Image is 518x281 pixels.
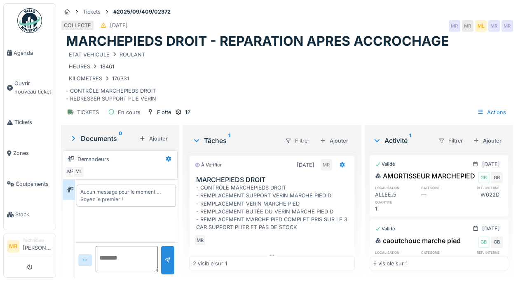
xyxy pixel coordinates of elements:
div: W022D [462,191,503,199]
div: Ajouter [316,135,352,146]
h3: MARCHEPIEDS DROIT [196,176,351,184]
h6: localisation [375,250,416,255]
h6: ref. interne [462,250,503,255]
div: AMORTISSEUR MARCHEPIED [375,171,475,181]
div: MR [502,20,513,32]
div: [DATE] [482,160,500,168]
div: ETAT VEHICULE ROULANT [69,51,145,59]
div: ML [475,20,487,32]
div: Validé [375,161,395,168]
div: GB [478,237,490,248]
div: W030B [462,255,503,263]
div: MR [462,20,473,32]
div: GB [491,237,503,248]
a: Stock [4,199,56,230]
div: TICKETS [77,108,99,116]
a: Tickets [4,107,56,138]
div: MR [195,234,206,246]
span: Équipements [16,180,52,188]
div: MR [488,20,500,32]
a: Ouvrir nouveau ticket [4,68,56,107]
div: — [421,191,462,199]
div: - CONTRÔLE MARCHEPIEDS DROIT - REDRESSER SUPPORT PLIE VERIN [66,49,508,103]
span: Ouvrir nouveau ticket [14,80,52,95]
span: Zones [13,149,52,157]
div: Filtrer [281,135,313,147]
div: Aucun message pour le moment … Soyez le premier ! [80,188,172,203]
div: Ajouter [136,133,171,144]
div: ALLEE_5 [375,191,416,199]
sup: 1 [228,136,230,145]
div: ML [73,166,84,178]
div: — [421,255,462,263]
div: Filtrer [435,135,466,147]
li: MR [7,240,19,253]
div: [DATE] [297,161,314,169]
div: Actions [473,106,510,118]
div: Validé [375,225,395,232]
span: Stock [15,211,52,218]
div: Flotte [157,108,171,116]
a: Zones [4,138,56,169]
div: HEURES 18461 [69,63,114,70]
li: [PERSON_NAME] [23,237,52,255]
div: ALLEE_6 [375,255,416,263]
div: Demandeurs [77,155,109,163]
div: Tâches [192,136,278,145]
a: Agenda [4,37,56,68]
div: 6 visible sur 1 [373,260,408,267]
div: 12 [185,108,190,116]
sup: 0 [119,133,122,143]
h6: quantité [375,199,416,205]
h1: MARCHEPIEDS DROIT - REPARATION APRES ACCROCHAGE [66,33,449,49]
div: GB [491,172,503,183]
div: Documents [69,133,136,143]
div: [DATE] [482,225,500,232]
div: Tickets [83,8,101,16]
div: - CONTRÔLE MARCHEPIEDS DROIT - REMPLACEMENT SUPPORT VERIN MARCHE PIED D - REMPLACEMENT VERIN MARC... [196,184,351,231]
div: KILOMETRES 176331 [69,75,129,82]
div: MR [321,159,332,171]
h6: localisation [375,185,416,190]
div: 1 [375,205,416,213]
a: MR Technicien[PERSON_NAME] [7,237,52,257]
div: Ajouter [470,135,505,146]
div: COLLECTE [64,21,91,29]
div: MR [65,166,76,178]
h6: ref. interne [462,185,503,190]
div: GB [478,172,490,183]
div: En cours [118,108,141,116]
div: caoutchouc marche pied [375,236,461,246]
a: Équipements [4,169,56,199]
sup: 1 [409,136,411,145]
strong: #2025/09/409/02372 [110,8,174,16]
div: À vérifier [195,162,222,169]
h6: catégorie [421,185,462,190]
div: 2 visible sur 1 [193,260,227,267]
div: Technicien [23,237,52,244]
img: Badge_color-CXgf-gQk.svg [17,8,42,33]
div: [DATE] [110,21,128,29]
div: MR [449,20,460,32]
span: Agenda [14,49,52,57]
h6: catégorie [421,250,462,255]
div: Activité [373,136,431,145]
span: Tickets [14,118,52,126]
